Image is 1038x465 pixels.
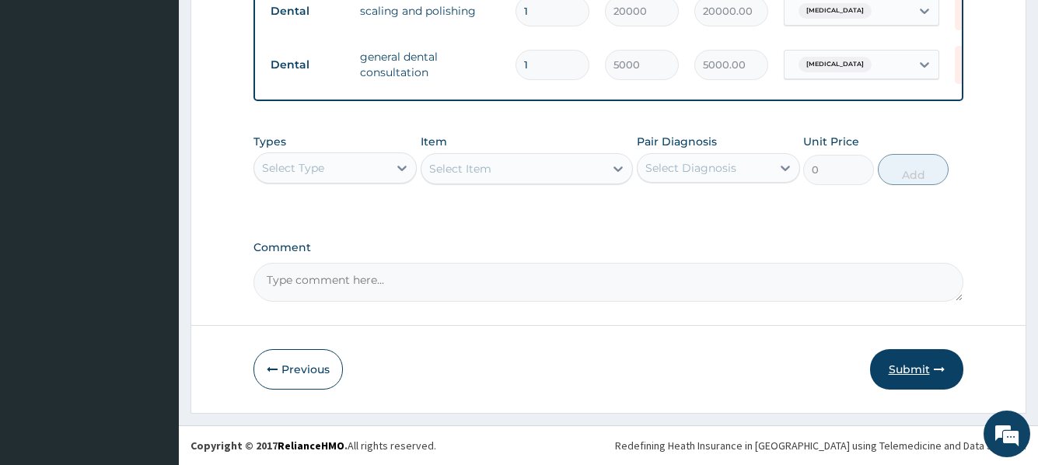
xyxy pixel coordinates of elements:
[179,425,1038,465] footer: All rights reserved.
[255,8,292,45] div: Minimize live chat window
[29,78,63,117] img: d_794563401_company_1708531726252_794563401
[262,160,324,176] div: Select Type
[253,349,343,390] button: Previous
[870,349,963,390] button: Submit
[799,3,872,19] span: [MEDICAL_DATA]
[263,51,352,79] td: Dental
[81,87,261,107] div: Chat with us now
[421,134,447,149] label: Item
[637,134,717,149] label: Pair Diagnosis
[352,41,508,88] td: general dental consultation
[803,134,859,149] label: Unit Price
[190,439,348,453] strong: Copyright © 2017 .
[278,439,344,453] a: RelianceHMO
[878,154,949,185] button: Add
[253,135,286,149] label: Types
[615,438,1026,453] div: Redefining Heath Insurance in [GEOGRAPHIC_DATA] using Telemedicine and Data Science!
[253,241,963,254] label: Comment
[8,304,296,358] textarea: Type your message and hit 'Enter'
[645,160,736,176] div: Select Diagnosis
[799,57,872,72] span: [MEDICAL_DATA]
[90,135,215,292] span: We're online!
